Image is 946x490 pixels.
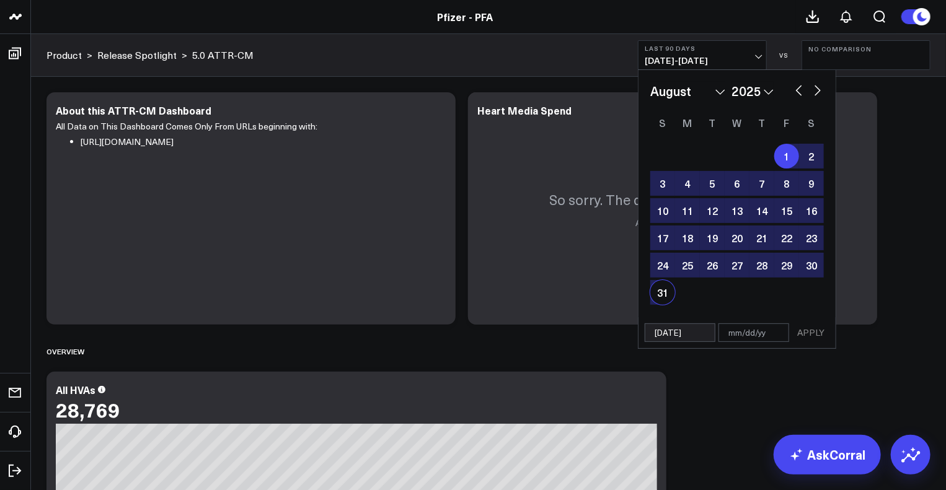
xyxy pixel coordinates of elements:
[81,134,437,150] li: [URL][DOMAIN_NAME]
[773,51,795,59] div: VS
[97,48,187,62] div: >
[550,190,796,209] p: So sorry. The query returned no results.
[46,337,84,365] div: Overview
[192,48,254,62] a: 5.0 ATTR-CM
[56,398,120,421] div: 28,769
[97,48,177,62] a: Release Spotlight
[675,113,700,133] div: Monday
[56,383,95,396] div: All HVAs
[774,435,881,475] a: AskCorral
[792,323,829,342] button: APPLY
[438,10,493,24] a: Pfizer - PFA
[700,113,725,133] div: Tuesday
[718,323,789,342] input: mm/dd/yy
[650,113,675,133] div: Sunday
[808,45,924,53] b: No Comparison
[749,113,774,133] div: Thursday
[46,48,82,62] a: Product
[56,119,437,134] p: All Data on This Dashboard Comes Only From URLs beginning with:
[46,48,92,62] div: >
[636,217,710,229] a: Ask a Data Analyst
[645,323,715,342] input: mm/dd/yy
[799,113,824,133] div: Saturday
[638,40,767,70] button: Last 90 Days[DATE]-[DATE]
[56,103,211,117] div: About this ATTR-CM Dashboard
[774,113,799,133] div: Friday
[477,103,572,117] div: Heart Media Spend
[725,113,749,133] div: Wednesday
[645,45,760,52] b: Last 90 Days
[802,40,931,70] button: No Comparison
[645,56,760,66] span: [DATE] - [DATE]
